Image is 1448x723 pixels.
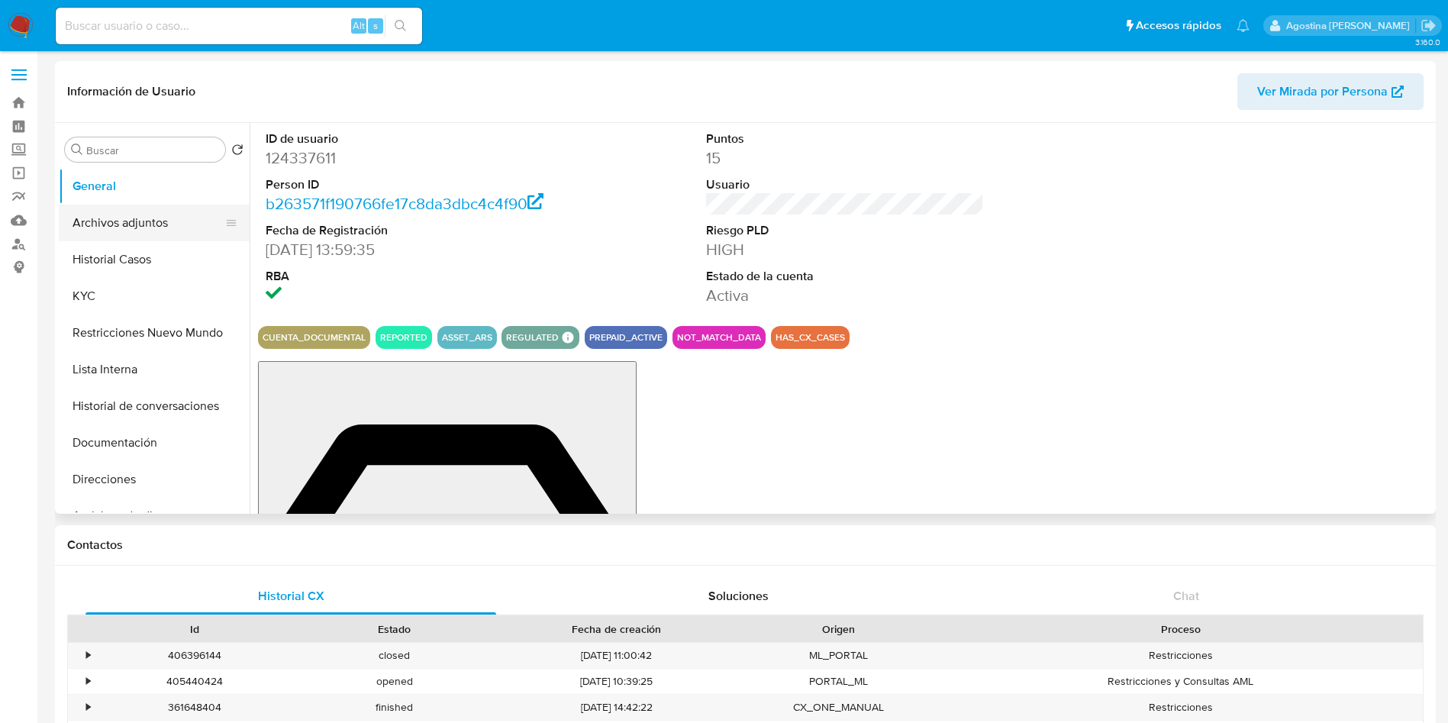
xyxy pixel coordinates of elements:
[1257,73,1388,110] span: Ver Mirada por Persona
[295,669,495,694] div: opened
[59,205,237,241] button: Archivos adjuntos
[706,239,985,260] dd: HIGH
[1237,73,1424,110] button: Ver Mirada por Persona
[258,587,324,605] span: Historial CX
[86,144,219,157] input: Buscar
[305,621,484,637] div: Estado
[739,669,939,694] div: PORTAL_ML
[59,241,250,278] button: Historial Casos
[1136,18,1221,34] span: Accesos rápidos
[59,315,250,351] button: Restricciones Nuevo Mundo
[1237,19,1250,32] a: Notificaciones
[86,674,90,689] div: •
[1421,18,1437,34] a: Salir
[495,695,739,720] div: [DATE] 14:42:22
[266,147,544,169] dd: 124337611
[385,15,416,37] button: search-icon
[295,695,495,720] div: finished
[59,168,250,205] button: General
[739,695,939,720] div: CX_ONE_MANUAL
[950,621,1412,637] div: Proceso
[67,537,1424,553] h1: Contactos
[708,587,769,605] span: Soluciones
[353,18,365,33] span: Alt
[266,176,544,193] dt: Person ID
[266,268,544,285] dt: RBA
[56,16,422,36] input: Buscar usuario o caso...
[706,222,985,239] dt: Riesgo PLD
[295,643,495,668] div: closed
[95,669,295,694] div: 405440424
[939,669,1423,694] div: Restricciones y Consultas AML
[67,84,195,99] h1: Información de Usuario
[105,621,284,637] div: Id
[495,643,739,668] div: [DATE] 11:00:42
[706,131,985,147] dt: Puntos
[939,695,1423,720] div: Restricciones
[939,643,1423,668] div: Restricciones
[231,144,243,160] button: Volver al orden por defecto
[706,285,985,306] dd: Activa
[86,648,90,663] div: •
[750,621,928,637] div: Origen
[71,144,83,156] button: Buscar
[266,239,544,260] dd: [DATE] 13:59:35
[59,388,250,424] button: Historial de conversaciones
[266,222,544,239] dt: Fecha de Registración
[266,131,544,147] dt: ID de usuario
[706,147,985,169] dd: 15
[373,18,378,33] span: s
[95,695,295,720] div: 361648404
[1286,18,1415,33] p: agostina.faruolo@mercadolibre.com
[706,176,985,193] dt: Usuario
[505,621,728,637] div: Fecha de creación
[86,700,90,715] div: •
[706,268,985,285] dt: Estado de la cuenta
[266,192,543,215] a: b263571f190766fe17c8da3dbc4c4f90
[495,669,739,694] div: [DATE] 10:39:25
[1173,587,1199,605] span: Chat
[59,461,250,498] button: Direcciones
[59,498,250,534] button: Anticipos de dinero
[59,351,250,388] button: Lista Interna
[739,643,939,668] div: ML_PORTAL
[59,424,250,461] button: Documentación
[59,278,250,315] button: KYC
[95,643,295,668] div: 406396144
